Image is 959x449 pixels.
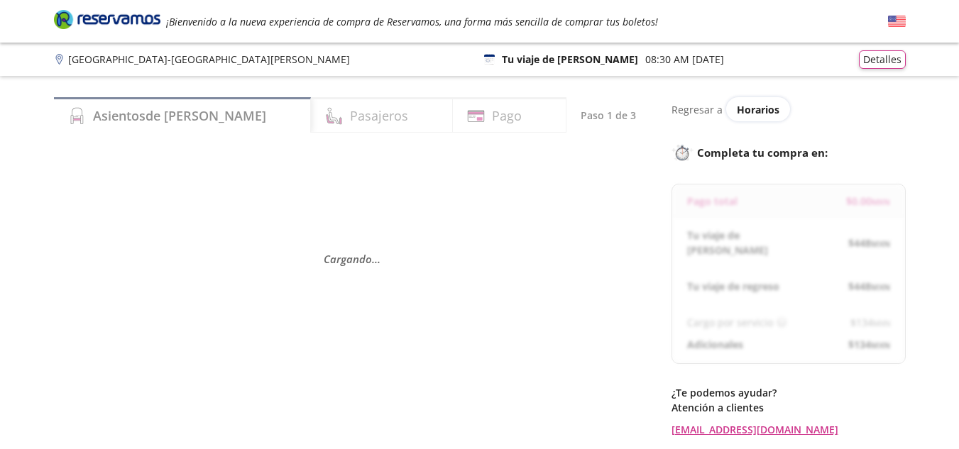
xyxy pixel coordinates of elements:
span: $ 134 [848,337,890,352]
span: . [378,252,380,266]
button: Detalles [859,50,906,69]
p: Tu viaje de regreso [687,279,779,294]
span: $ 448 [848,279,890,294]
a: [EMAIL_ADDRESS][DOMAIN_NAME] [672,422,906,437]
small: MXN [871,282,890,292]
p: Adicionales [687,337,743,352]
span: Horarios [737,103,779,116]
p: Regresar a [672,102,723,117]
p: Tu viaje de [PERSON_NAME] [687,228,789,257]
a: Brand Logo [54,9,160,34]
button: English [888,13,906,31]
p: [GEOGRAPHIC_DATA] - [GEOGRAPHIC_DATA][PERSON_NAME] [68,52,350,67]
small: MXN [872,196,890,207]
h4: Pasajeros [350,106,408,126]
small: MXN [871,340,890,350]
p: Tu viaje de [PERSON_NAME] [502,52,638,67]
h4: Asientos de [PERSON_NAME] [93,106,266,126]
div: Regresar a ver horarios [672,97,906,121]
span: $ 134 [850,315,890,330]
p: Paso 1 de 3 [581,108,636,123]
p: Cargo por servicio [687,315,773,330]
p: 08:30 AM [DATE] [645,52,724,67]
em: ¡Bienvenido a la nueva experiencia de compra de Reservamos, una forma más sencilla de comprar tus... [166,15,658,28]
span: . [375,252,378,266]
em: Cargando [324,252,380,266]
small: MXN [873,318,890,328]
span: . [372,252,375,266]
p: Completa tu compra en : [672,143,906,162]
p: Atención a clientes [672,400,906,415]
p: Pago total [687,194,738,209]
i: Brand Logo [54,9,160,30]
span: $ 448 [848,235,890,250]
span: $ 0.00 [846,194,890,209]
p: ¿Te podemos ayudar? [672,385,906,400]
h4: Pago [492,106,522,126]
small: MXN [871,238,890,249]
